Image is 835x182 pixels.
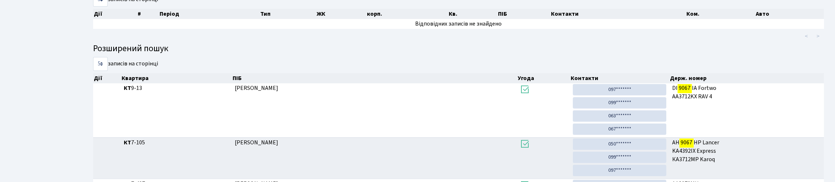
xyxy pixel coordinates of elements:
h4: Розширений пошук [93,43,824,54]
span: [PERSON_NAME] [235,84,278,92]
th: Дії [93,73,121,83]
th: # [137,9,159,19]
select: записів на сторінці [93,57,108,71]
b: КТ [124,84,131,92]
th: Авто [755,9,824,19]
span: AH HP Lancer KA4392IX Express КА3712МР Karoq [672,139,821,164]
span: DI IA Fortwo AA3712KX RAV 4 [672,84,821,101]
span: 9-13 [124,84,229,92]
th: корп. [366,9,448,19]
span: [PERSON_NAME] [235,139,278,147]
th: ПІБ [232,73,517,83]
th: Період [159,9,260,19]
b: КТ [124,139,131,147]
th: Ком. [686,9,755,19]
th: Тип [260,9,315,19]
th: ПІБ [497,9,550,19]
th: Держ. номер [669,73,824,83]
mark: 9067 [678,83,692,93]
span: 7-105 [124,139,229,147]
td: Відповідних записів не знайдено [93,19,824,29]
th: Дії [93,9,137,19]
label: записів на сторінці [93,57,158,71]
th: Угода [517,73,570,83]
th: ЖК [316,9,367,19]
th: Контакти [550,9,686,19]
mark: 9067 [679,137,693,148]
th: Контакти [570,73,669,83]
th: Квартира [121,73,232,83]
th: Кв. [448,9,497,19]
